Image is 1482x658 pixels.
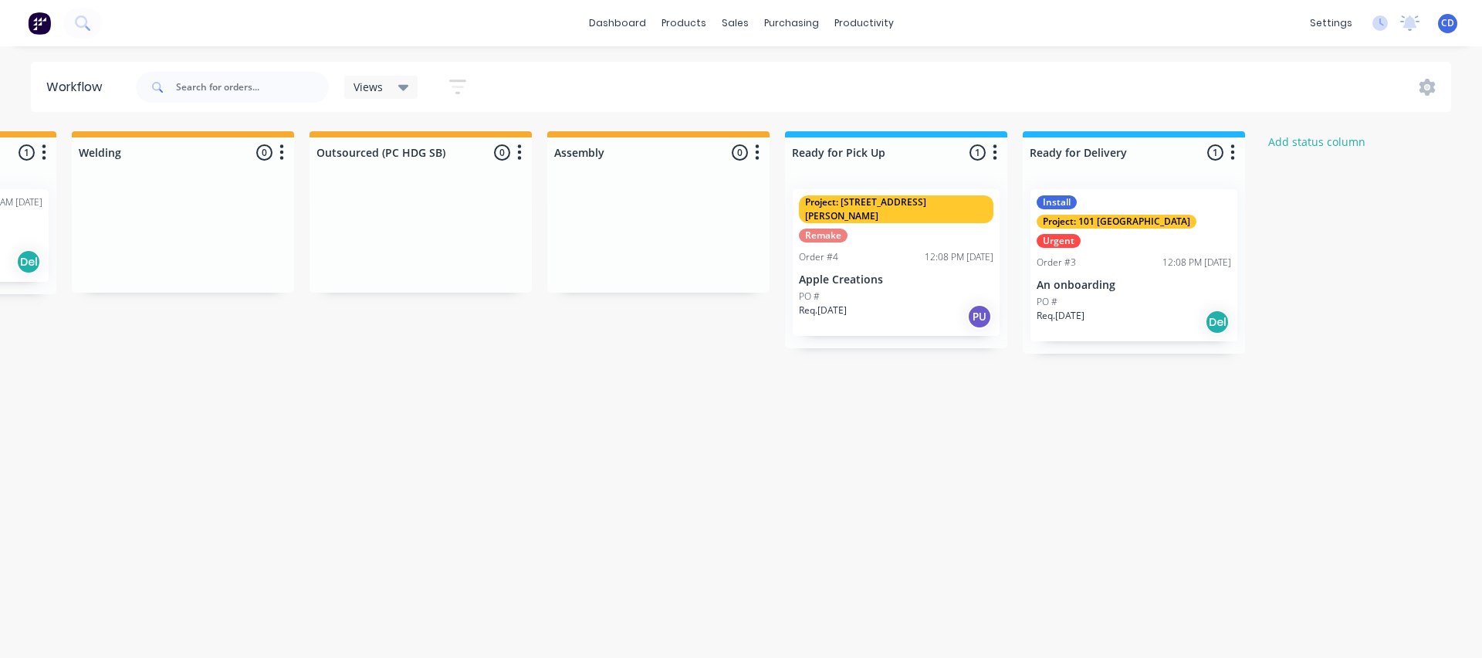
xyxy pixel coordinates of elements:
a: dashboard [581,12,654,35]
p: PO # [1037,295,1057,309]
div: Remake [799,229,848,243]
div: purchasing [756,12,827,35]
div: PU [967,304,992,329]
p: Req. [DATE] [1037,309,1084,323]
div: Project: [STREET_ADDRESS][PERSON_NAME] [799,195,993,223]
div: Project: [STREET_ADDRESS][PERSON_NAME]RemakeOrder #412:08 PM [DATE]Apple CreationsPO #Req.[DATE]PU [793,189,1000,336]
div: settings [1302,12,1360,35]
div: Urgent [1037,234,1081,248]
div: Del [16,249,41,274]
span: CD [1441,16,1454,30]
div: Del [1205,310,1230,334]
div: Install [1037,195,1077,209]
div: sales [714,12,756,35]
p: Apple Creations [799,273,993,287]
div: 12:08 PM [DATE] [1162,256,1231,270]
p: Req. [DATE] [799,304,847,317]
img: Factory [28,12,51,35]
button: Add status column [1260,131,1374,152]
div: 12:08 PM [DATE] [925,250,993,264]
div: products [654,12,714,35]
div: productivity [827,12,902,35]
p: An onboarding [1037,279,1231,292]
div: Project: 101 [GEOGRAPHIC_DATA] [1037,215,1196,229]
p: PO # [799,290,820,304]
div: Order #3 [1037,256,1076,270]
div: Order #4 [799,250,838,264]
div: Workflow [46,78,110,97]
div: InstallProject: 101 [GEOGRAPHIC_DATA]UrgentOrder #312:08 PM [DATE]An onboardingPO #Req.[DATE]Del [1030,189,1237,341]
span: Views [354,79,383,95]
input: Search for orders... [176,72,329,103]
